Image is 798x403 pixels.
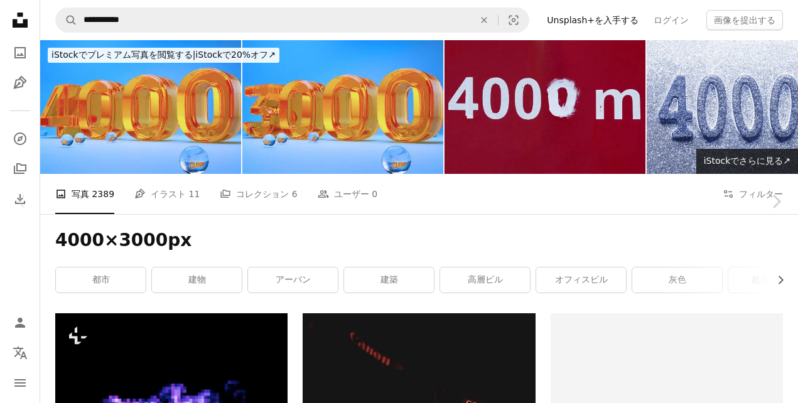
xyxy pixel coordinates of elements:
[8,126,33,151] a: 探す
[318,174,377,214] a: ユーザー 0
[55,229,783,252] h1: 4000×3000px
[536,267,626,293] a: オフィスビル
[632,267,722,293] a: 灰色
[303,385,535,396] a: 黒と白のLenovoロゴ
[499,8,529,32] button: ビジュアル検索
[769,267,783,293] button: リストを右にスクロールする
[248,267,338,293] a: アーバン
[8,370,33,395] button: メニュー
[706,10,783,30] button: 画像を提出する
[445,40,645,174] img: 赤い背景に4000メートルの碑文の接写
[8,340,33,365] button: 言語
[704,156,790,166] span: iStockでさらに見る ↗
[696,149,798,174] a: iStockでさらに見る↗
[56,267,146,293] a: 都市
[51,50,276,60] span: iStockで20%オフ ↗
[344,267,434,293] a: 建築
[40,40,287,70] a: iStockでプレミアム写真を閲覧する|iStockで20%オフ↗
[440,267,530,293] a: 高層ビル
[539,10,646,30] a: Unsplash+を入手する
[152,267,242,293] a: 建物
[189,187,200,201] span: 11
[723,174,783,214] button: フィルター
[8,310,33,335] a: ログイン / 登録する
[220,174,297,214] a: コレクション 6
[40,40,241,174] img: 球体と鮮やかなオレンジ色のガラス4000デザイン
[372,187,377,201] span: 0
[292,187,298,201] span: 6
[470,8,498,32] button: 全てクリア
[242,40,443,174] img: 球体と鮮やかなオレンジ色のガラス3000デザイン
[646,10,696,30] a: ログイン
[51,50,195,60] span: iStockでプレミアム写真を閲覧する |
[754,141,798,262] a: 次へ
[55,8,529,33] form: サイト内でビジュアルを探す
[134,174,200,214] a: イラスト 11
[8,40,33,65] a: 写真
[8,70,33,95] a: イラスト
[56,8,77,32] button: Unsplashで検索する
